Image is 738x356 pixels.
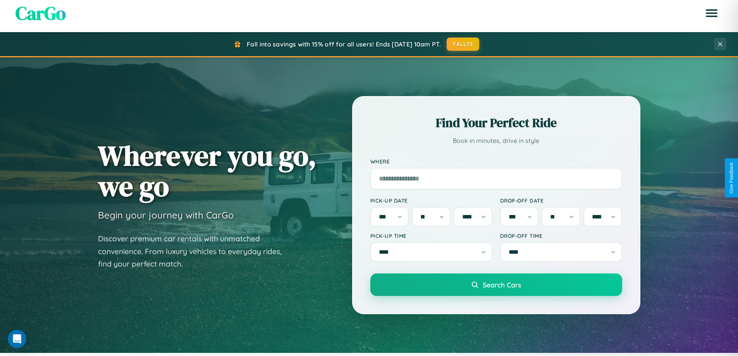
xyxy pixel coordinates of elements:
[8,330,26,348] iframe: Intercom live chat
[98,140,317,201] h1: Wherever you go, we go
[15,0,66,26] span: CarGo
[370,158,622,165] label: Where
[500,197,622,204] label: Drop-off Date
[247,40,441,48] span: Fall into savings with 15% off for all users! Ends [DATE] 10am PT.
[729,162,734,194] div: Give Feedback
[370,197,492,204] label: Pick-up Date
[370,232,492,239] label: Pick-up Time
[500,232,622,239] label: Drop-off Time
[370,114,622,131] h2: Find Your Perfect Ride
[447,38,479,51] button: FALL15
[370,135,622,146] p: Book in minutes, drive in style
[701,2,723,24] button: Open menu
[98,209,234,221] h3: Begin your journey with CarGo
[98,232,292,270] p: Discover premium car rentals with unmatched convenience. From luxury vehicles to everyday rides, ...
[483,280,521,289] span: Search Cars
[370,273,622,296] button: Search Cars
